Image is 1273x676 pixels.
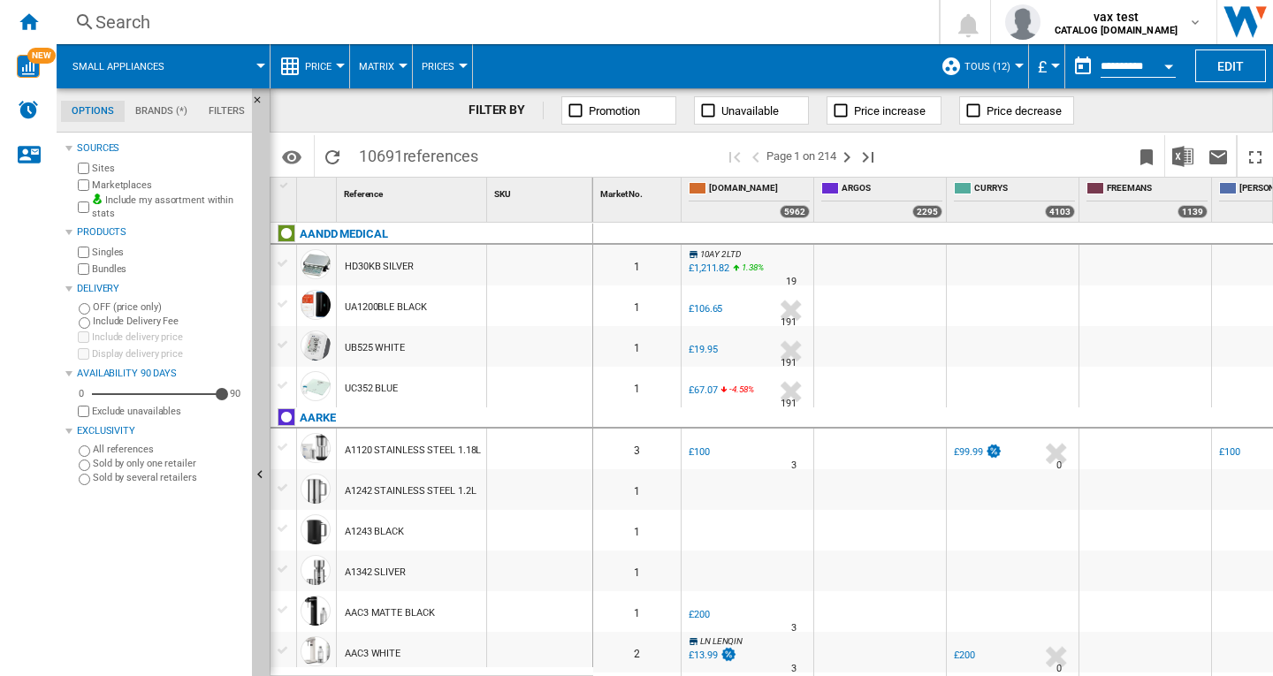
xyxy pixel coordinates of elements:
[77,424,245,438] div: Exclusivity
[77,225,245,239] div: Products
[1107,182,1208,197] span: FREEMANS
[689,384,717,396] div: £67.07
[1201,135,1236,177] button: Send this report by email
[225,387,245,400] div: 90
[491,178,592,205] div: SKU Sort None
[689,649,717,661] div: £13.99
[700,249,741,259] span: 10AY 2 LTD
[766,135,836,177] span: Page 1 on 214
[709,182,810,197] span: [DOMAIN_NAME]
[781,354,797,372] div: Delivery Time : 191 days
[842,182,942,197] span: ARGOS
[18,99,39,120] img: alerts-logo.svg
[593,591,681,632] div: 1
[1038,44,1056,88] button: £
[92,262,245,276] label: Bundles
[721,104,779,118] span: Unavailable
[729,384,748,394] span: -4.58
[836,135,858,177] button: Next page
[827,96,941,125] button: Price increase
[340,178,486,205] div: Reference Sort None
[951,647,975,665] div: £200
[78,247,89,258] input: Singles
[781,395,797,413] div: Delivery Time : 191 days
[985,444,1002,459] img: promotionV3.png
[786,273,797,291] div: Delivery Time : 19 days
[252,88,273,120] button: Hide
[93,300,245,314] label: OFF (price only)
[959,96,1074,125] button: Price decrease
[92,162,245,175] label: Sites
[689,303,722,315] div: £106.65
[65,44,261,88] div: Small appliances
[345,634,400,674] div: AAC3 WHITE
[315,135,350,177] button: Reload
[964,61,1010,72] span: Tous (12)
[1219,446,1240,458] div: £100
[403,147,478,165] span: references
[78,196,89,218] input: Include my assortment within stats
[422,61,454,72] span: Prices
[198,101,255,122] md-tab-item: Filters
[92,330,245,344] label: Include delivery price
[92,194,103,204] img: mysite-bg-18x18.png
[589,104,640,118] span: Promotion
[686,647,737,665] div: £13.99
[1056,457,1062,475] div: Delivery Time : 0 day
[1129,135,1164,177] button: Bookmark this report
[593,429,681,469] div: 3
[345,247,414,287] div: HD30KB SILVER
[274,141,309,172] button: Options
[422,44,463,88] button: Prices
[745,135,766,177] button: >Previous page
[79,317,90,329] input: Include Delivery Fee
[350,135,487,172] span: 10691
[780,205,810,218] div: 5962 offers sold by AMAZON.CO.UK
[686,341,717,359] div: £19.95
[858,135,879,177] button: Last page
[593,469,681,510] div: 1
[1038,57,1047,76] span: £
[359,44,403,88] button: Matrix
[344,189,383,199] span: Reference
[359,61,394,72] span: Matrix
[92,178,245,192] label: Marketplaces
[689,262,729,274] div: £1,211.82
[300,224,388,245] div: Click to filter on that brand
[92,347,245,361] label: Display delivery price
[78,179,89,191] input: Marketplaces
[469,102,544,119] div: FILTER BY
[72,44,182,88] button: Small appliances
[720,647,737,662] img: promotionV3.png
[92,385,222,403] md-slider: Availability
[92,246,245,259] label: Singles
[305,61,332,72] span: Price
[1178,205,1208,218] div: 1139 offers sold by FREEMANS
[72,61,164,72] span: Small appliances
[79,474,90,485] input: Sold by several retailers
[740,260,751,281] i: %
[78,348,89,360] input: Display delivery price
[1055,25,1178,36] b: CATALOG [DOMAIN_NAME]
[689,446,710,458] div: £100
[593,326,681,367] div: 1
[77,367,245,381] div: Availability 90 Days
[1195,49,1266,82] button: Edit
[78,263,89,275] input: Bundles
[95,10,893,34] div: Search
[686,606,710,624] div: £200
[61,101,125,122] md-tab-item: Options
[77,141,245,156] div: Sources
[964,44,1019,88] button: Tous (12)
[791,457,797,475] div: Delivery Time : 3 days
[494,189,511,199] span: SKU
[781,314,797,331] div: Delivery Time : 191 days
[92,405,245,418] label: Exclude unavailables
[1083,178,1211,222] div: FREEMANS 1139 offers sold by FREEMANS
[93,471,245,484] label: Sold by several retailers
[78,406,89,417] input: Display delivery price
[694,96,809,125] button: Unavailable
